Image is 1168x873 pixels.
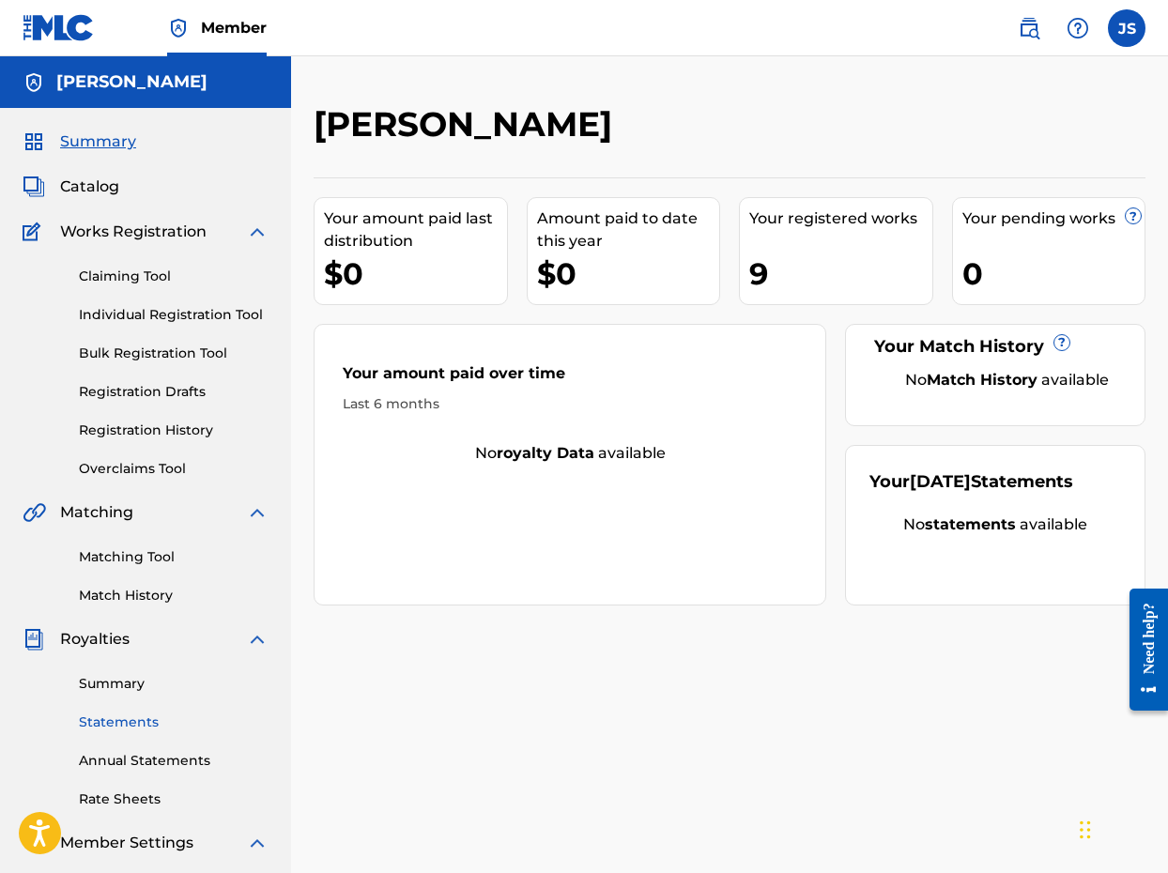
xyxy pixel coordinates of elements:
div: Drag [1080,802,1091,858]
a: Registration Drafts [79,382,269,402]
div: User Menu [1108,9,1145,47]
span: Works Registration [60,221,207,243]
img: search [1018,17,1040,39]
span: Catalog [60,176,119,198]
h2: [PERSON_NAME] [314,103,622,145]
div: Your Match History [869,334,1121,360]
a: Claiming Tool [79,267,269,286]
strong: royalty data [497,444,594,462]
div: Your amount paid over time [343,362,797,394]
a: Summary [79,674,269,694]
a: Bulk Registration Tool [79,344,269,363]
div: Last 6 months [343,394,797,414]
a: CatalogCatalog [23,176,119,198]
span: [DATE] [910,471,971,492]
h5: Jokeyla Spencer [56,71,207,93]
div: Amount paid to date this year [537,207,720,253]
img: Matching [23,501,46,524]
span: Member [201,17,267,38]
a: Public Search [1010,9,1048,47]
img: help [1067,17,1089,39]
a: Statements [79,712,269,732]
a: Individual Registration Tool [79,305,269,325]
div: 9 [749,253,932,295]
div: $0 [324,253,507,295]
div: 0 [962,253,1145,295]
div: Your registered works [749,207,932,230]
a: SummarySummary [23,130,136,153]
span: ? [1054,335,1069,350]
img: expand [246,221,269,243]
span: Summary [60,130,136,153]
span: Member Settings [60,832,193,854]
a: Overclaims Tool [79,459,269,479]
img: Catalog [23,176,45,198]
span: ? [1126,208,1141,223]
img: Summary [23,130,45,153]
iframe: Resource Center [1115,570,1168,730]
a: Annual Statements [79,751,269,771]
div: No available [869,513,1121,536]
a: Match History [79,586,269,605]
a: Rate Sheets [79,789,269,809]
span: Royalties [60,628,130,651]
img: expand [246,501,269,524]
img: Accounts [23,71,45,94]
div: $0 [537,253,720,295]
img: Top Rightsholder [167,17,190,39]
div: Your pending works [962,207,1145,230]
a: Registration History [79,421,269,440]
img: expand [246,628,269,651]
img: expand [246,832,269,854]
div: No available [315,442,825,465]
strong: Match History [927,371,1037,389]
div: Your Statements [869,469,1073,495]
strong: statements [925,515,1016,533]
img: Royalties [23,628,45,651]
img: Works Registration [23,221,47,243]
iframe: Chat Widget [1074,783,1168,873]
a: Matching Tool [79,547,269,567]
img: MLC Logo [23,14,95,41]
span: Matching [60,501,133,524]
div: No available [893,369,1121,391]
div: Your amount paid last distribution [324,207,507,253]
div: Help [1059,9,1097,47]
